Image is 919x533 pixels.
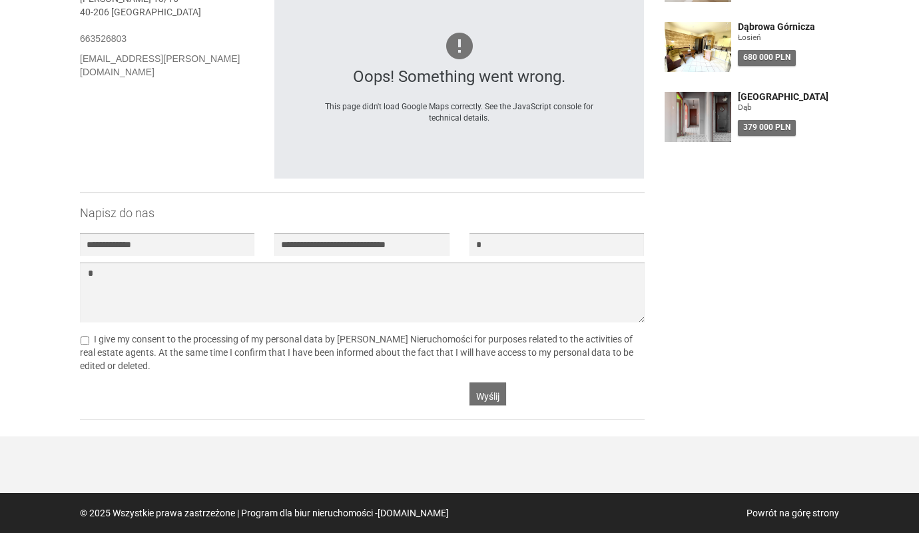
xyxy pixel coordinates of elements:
[315,65,604,88] div: Oops! Something went wrong.
[738,50,796,65] div: 680 000 PLN
[378,508,449,518] a: [DOMAIN_NAME]
[738,102,840,113] figure: Dąb
[315,101,604,124] div: This page didn't load Google Maps correctly. See the JavaScript console for technical details.
[738,32,840,43] figure: Łosień
[738,120,796,135] div: 379 000 PLN
[80,207,645,220] h3: Napisz do nas
[469,382,506,405] button: Wyślij
[738,22,840,32] a: Dąbrowa Górnicza
[80,334,633,371] label: I give my consent to the processing of my personal data by [PERSON_NAME] Nieruchomości for purpos...
[80,33,127,44] a: 663526803
[738,92,840,102] a: [GEOGRAPHIC_DATA]
[80,508,449,518] span: © 2025 Wszystkie prawa zastrzeżone | Program dla biur nieruchomości -
[80,53,240,77] a: [EMAIL_ADDRESS][PERSON_NAME][DOMAIN_NAME]
[747,508,839,518] a: Powrót na górę strony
